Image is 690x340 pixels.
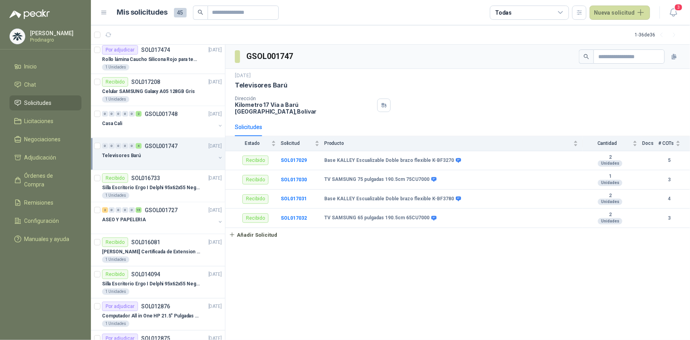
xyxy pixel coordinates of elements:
span: Producto [324,141,572,146]
div: 15 [136,207,142,213]
button: Añadir Solicitud [225,228,281,241]
span: Solicitud [281,141,313,146]
a: Órdenes de Compra [9,168,81,192]
p: SOL016733 [131,175,160,181]
p: Rollo lámina Caucho Silicona Rojo para temperatura aceite y gasolina de 1/8 [102,56,200,63]
th: Estado [225,136,281,151]
p: [DATE] [208,175,222,182]
th: Solicitud [281,136,324,151]
div: Por adjudicar [102,302,138,311]
a: 0 0 0 0 0 2 GSOL001748[DATE] Casa Cali [102,109,223,135]
div: Solicitudes [235,123,262,131]
p: [DATE] [208,271,222,278]
b: 1 [583,173,637,180]
p: [DATE] [208,207,222,214]
span: Cantidad [583,141,631,146]
p: Kilometro 17 Vía a Barú [GEOGRAPHIC_DATA] , Bolívar [235,101,374,115]
span: 45 [174,8,187,17]
b: SOL017029 [281,158,307,163]
b: SOL017031 [281,196,307,201]
a: Configuración [9,213,81,228]
span: Negociaciones [25,135,61,144]
div: 0 [122,207,128,213]
span: Remisiones [25,198,54,207]
img: Logo peakr [9,9,50,19]
div: 2 [136,111,142,117]
b: 2 [583,193,637,199]
b: Base KALLEY Escualizable Doble brazo flexible K-BF3270 [324,158,454,164]
b: 5 [658,157,681,164]
div: 0 [129,143,135,149]
p: GSOL001727 [145,207,178,213]
div: 0 [122,111,128,117]
div: 2 [102,207,108,213]
img: Company Logo [10,29,25,44]
p: Televisores Barú [102,152,141,160]
div: Recibido [102,237,128,247]
p: ASEO Y PAPELERIA [102,216,146,224]
p: [DATE] [208,303,222,310]
div: 1 Unidades [102,64,129,70]
p: [DATE] [208,110,222,118]
a: Chat [9,77,81,92]
a: SOL017032 [281,215,307,221]
a: SOL017030 [281,177,307,182]
div: 0 [129,111,135,117]
p: SOL012876 [141,304,170,309]
p: SOL017208 [131,79,160,85]
div: 0 [122,143,128,149]
a: Licitaciones [9,114,81,129]
h1: Mis solicitudes [117,7,168,18]
div: 4 [136,143,142,149]
div: 0 [115,111,121,117]
button: Nueva solicitud [590,6,650,20]
span: Chat [25,80,36,89]
p: [DATE] [208,78,222,86]
p: Silla Escritorio Ergo I Delphi 95x62x55 Negro [102,280,200,288]
div: Recibido [242,175,268,184]
span: search [584,54,589,59]
a: RecibidoSOL017208[DATE] Celular SAMSUNG Galaxy A05 128GB Gris1 Unidades [91,74,225,106]
b: Base KALLEY Escualizable Doble brazo flexible K-BF3780 [324,196,454,202]
a: Manuales y ayuda [9,232,81,247]
a: Remisiones [9,195,81,210]
p: Televisores Barú [235,81,287,89]
p: Prodinagro [30,38,79,42]
a: RecibidoSOL016081[DATE] [PERSON_NAME] Certificada de Extension en Aluminio 24 Pasos 4.0 a 8mt Res... [91,234,225,266]
p: Celular SAMSUNG Galaxy A05 128GB Gris [102,88,195,95]
div: 0 [115,207,121,213]
p: Dirección [235,96,374,101]
div: Unidades [598,160,622,167]
div: 0 [129,207,135,213]
p: SOL014094 [131,272,160,277]
button: 3 [666,6,681,20]
p: [PERSON_NAME] Certificada de Extension en Aluminio 24 Pasos 4.0 a 8mt Resistencia 136kg [102,248,200,256]
div: Recibido [242,156,268,165]
div: Por adjudicar [102,45,138,55]
div: Recibido [102,270,128,279]
p: GSOL001748 [145,111,178,117]
a: Solicitudes [9,95,81,110]
p: SOL017474 [141,47,170,53]
a: 0 0 0 0 0 4 GSOL001747[DATE] Televisores Barú [102,141,223,167]
span: 3 [674,4,683,11]
div: Recibido [102,173,128,183]
h3: GSOL001747 [246,50,294,63]
p: [DATE] [208,239,222,246]
b: 4 [658,195,681,203]
p: [DATE] [208,46,222,54]
div: 0 [102,111,108,117]
span: Estado [235,141,270,146]
a: Negociaciones [9,132,81,147]
th: # COTs [658,136,690,151]
th: Docs [642,136,658,151]
a: Por adjudicarSOL012876[DATE] Computador All in One HP 21.5" Pulgadas dd0543la - AMD Ryzen 3 - RAM... [91,298,225,331]
div: Unidades [598,218,622,224]
th: Cantidad [583,136,642,151]
a: 2 0 0 0 0 15 GSOL001727[DATE] ASEO Y PAPELERIA [102,205,223,231]
b: 3 [658,176,681,184]
a: RecibidoSOL016733[DATE] Silla Escritorio Ergo I Delphi 95x62x55 Negro1 Unidades [91,170,225,202]
b: 3 [658,215,681,222]
div: 1 Unidades [102,96,129,103]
